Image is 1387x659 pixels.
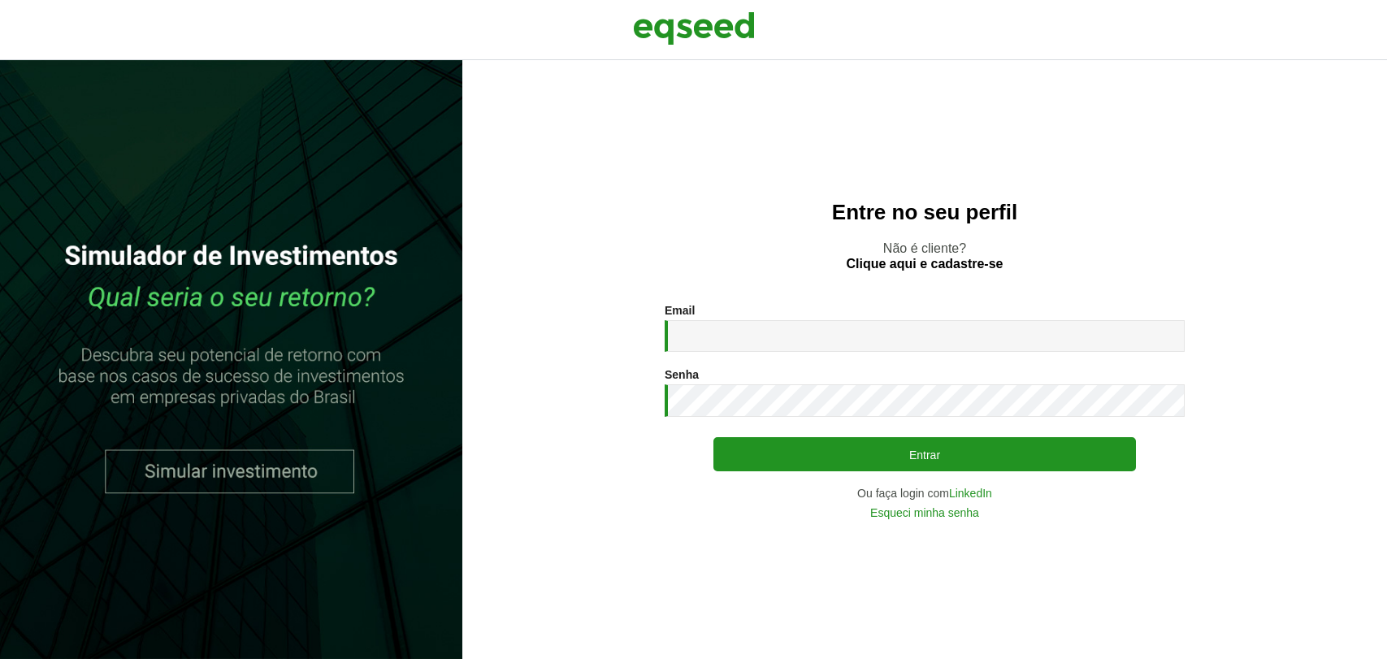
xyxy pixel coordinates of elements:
a: LinkedIn [949,488,992,499]
a: Clique aqui e cadastre-se [847,258,1003,271]
img: EqSeed Logo [633,8,755,49]
a: Esqueci minha senha [870,507,979,518]
div: Ou faça login com [665,488,1185,499]
p: Não é cliente? [495,241,1354,271]
label: Senha [665,369,699,380]
button: Entrar [713,437,1136,471]
h2: Entre no seu perfil [495,201,1354,224]
label: Email [665,305,695,316]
